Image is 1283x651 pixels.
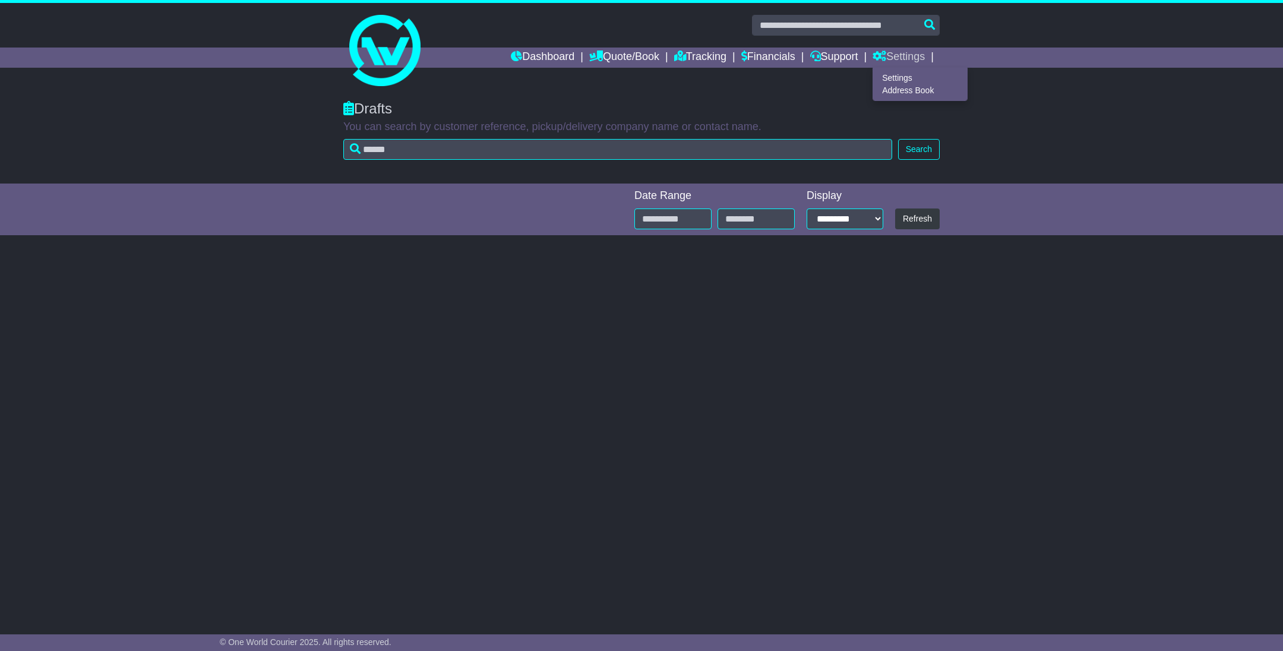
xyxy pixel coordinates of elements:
p: You can search by customer reference, pickup/delivery company name or contact name. [343,121,940,134]
a: Settings [873,48,925,68]
div: Quote/Book [873,68,968,101]
a: Dashboard [511,48,574,68]
button: Refresh [895,208,940,229]
a: Settings [873,71,967,84]
a: Quote/Book [589,48,659,68]
div: Display [807,189,883,203]
div: Drafts [343,100,940,118]
div: Date Range [634,189,795,203]
a: Support [810,48,858,68]
a: Address Book [873,84,967,97]
a: Tracking [674,48,726,68]
span: © One World Courier 2025. All rights reserved. [220,637,391,647]
button: Search [898,139,940,160]
a: Financials [741,48,795,68]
